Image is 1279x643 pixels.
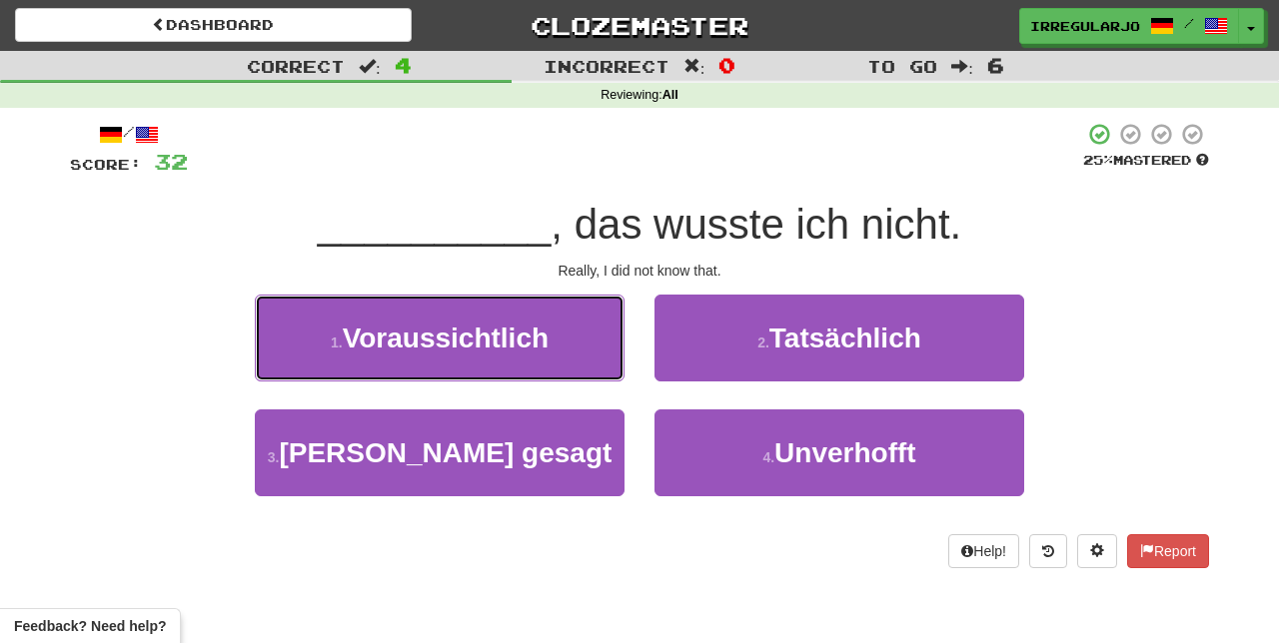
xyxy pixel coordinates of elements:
[757,334,769,350] small: 2 .
[318,201,552,248] span: __________
[662,88,678,102] strong: All
[70,122,188,147] div: /
[1083,152,1209,170] div: Mastered
[154,149,188,174] span: 32
[654,295,1024,381] button: 2.Tatsächlich
[279,437,612,468] span: [PERSON_NAME] gesagt
[769,322,921,353] span: Tatsächlich
[762,449,774,465] small: 4 .
[987,53,1004,77] span: 6
[268,449,280,465] small: 3 .
[14,616,166,636] span: Open feedback widget
[247,56,345,76] span: Correct
[1029,534,1067,568] button: Round history (alt+y)
[551,201,961,248] span: , das wusste ich nicht.
[1030,17,1140,35] span: IrregularJo
[343,322,549,353] span: Voraussichtlich
[1019,8,1239,44] a: IrregularJo /
[1083,152,1113,168] span: 25 %
[70,156,142,173] span: Score:
[718,53,735,77] span: 0
[331,334,343,350] small: 1 .
[70,261,1209,281] div: Really, I did not know that.
[1184,16,1194,30] span: /
[774,437,916,468] span: Unverhofft
[359,58,381,75] span: :
[255,295,625,381] button: 1.Voraussichtlich
[683,58,705,75] span: :
[948,534,1019,568] button: Help!
[395,53,412,77] span: 4
[544,56,669,76] span: Incorrect
[15,8,412,42] a: Dashboard
[654,409,1024,496] button: 4.Unverhofft
[255,409,625,496] button: 3.[PERSON_NAME] gesagt
[951,58,973,75] span: :
[1127,534,1209,568] button: Report
[867,56,937,76] span: To go
[442,8,838,43] a: Clozemaster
